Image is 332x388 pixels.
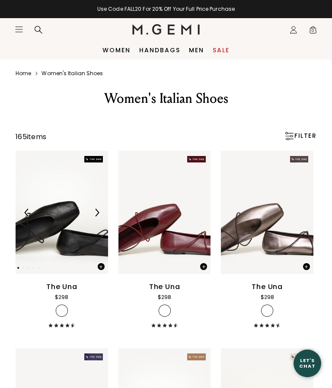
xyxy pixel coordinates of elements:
img: The One tag [84,156,103,162]
div: FILTER [284,132,316,140]
div: The Una [252,282,283,292]
a: Men [189,47,204,54]
div: 165 items [16,132,46,142]
div: The Una [46,282,77,292]
img: Next Arrow [93,209,101,216]
a: Handbags [139,47,180,54]
div: Let's Chat [294,358,321,369]
a: The Una$298 [118,151,211,328]
img: The Una [16,151,108,274]
div: $298 [261,293,274,302]
img: The Una [221,151,313,274]
a: Women [102,47,131,54]
a: Previous ArrowNext ArrowThe Una$298 [16,151,108,328]
img: v_7385131515963_SWATCH_50x.jpg [262,306,272,315]
a: The Una$298 [221,151,313,328]
button: Open site menu [15,25,23,34]
img: The One tag [290,353,309,360]
img: v_7385131614267_SWATCH_50x.jpg [160,306,169,315]
img: The Una [118,151,211,274]
div: The Una [149,282,180,292]
a: Home [16,70,31,77]
div: Women's Italian Shoes [26,90,306,107]
a: Sale [213,47,230,54]
img: Open filters [285,132,294,140]
a: Women's italian shoes [41,70,103,77]
span: 0 [309,27,317,36]
img: Previous Arrow [23,209,31,216]
div: $298 [55,293,68,302]
img: M.Gemi [132,24,200,35]
img: v_7263728894011_SWATCH_50x.jpg [57,306,67,315]
div: $298 [158,293,171,302]
img: The One tag [187,353,206,360]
